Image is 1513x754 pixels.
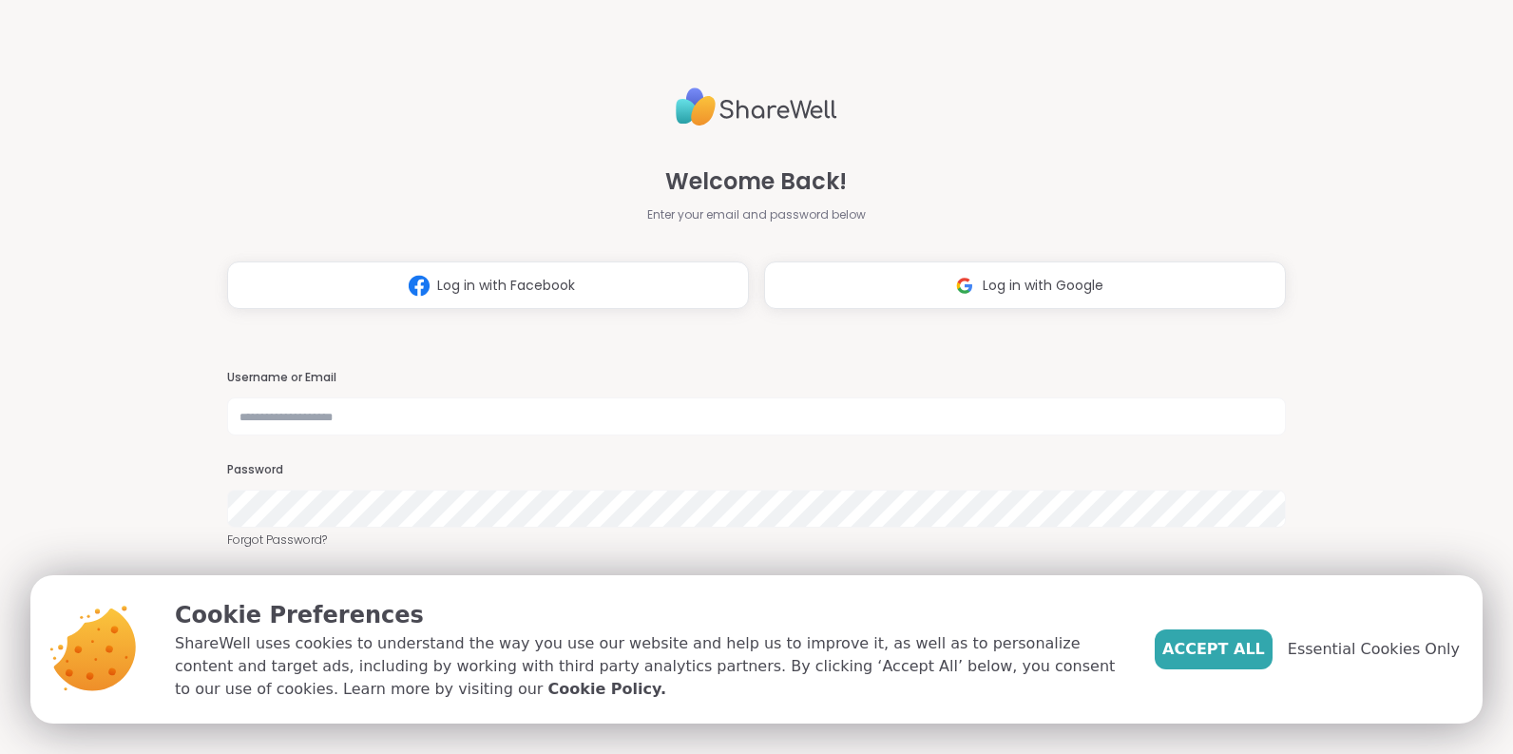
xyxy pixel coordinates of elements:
a: Forgot Password? [227,532,1286,549]
h3: Password [227,462,1286,478]
span: Enter your email and password below [647,206,866,223]
img: ShareWell Logo [676,80,837,134]
img: ShareWell Logomark [401,268,437,303]
img: ShareWell Logomark [947,268,983,303]
a: Cookie Policy. [548,678,666,701]
span: Log in with Facebook [437,276,575,296]
span: Essential Cookies Only [1288,638,1460,661]
button: Log in with Google [764,261,1286,309]
button: Log in with Facebook [227,261,749,309]
button: Accept All [1155,629,1273,669]
span: Log in with Google [983,276,1103,296]
p: Cookie Preferences [175,598,1124,632]
span: Accept All [1162,638,1265,661]
p: ShareWell uses cookies to understand the way you use our website and help us to improve it, as we... [175,632,1124,701]
h3: Username or Email [227,370,1286,386]
span: Welcome Back! [665,164,847,199]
